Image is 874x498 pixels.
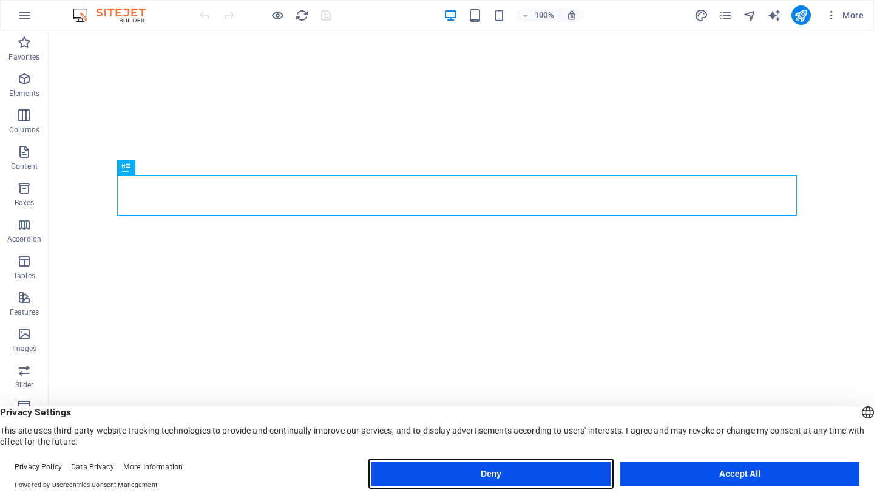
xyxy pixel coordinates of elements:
[517,8,560,22] button: 100%
[767,8,782,22] button: text_generator
[743,9,757,22] i: Navigator
[9,89,40,98] p: Elements
[767,9,781,22] i: AI Writer
[794,9,808,22] i: Publish
[11,162,38,171] p: Content
[719,8,733,22] button: pages
[13,271,35,281] p: Tables
[743,8,757,22] button: navigator
[270,8,285,22] button: Click here to leave preview mode and continue editing
[719,9,733,22] i: Pages (Ctrl+Alt+S)
[10,307,39,317] p: Features
[535,8,554,22] h6: 100%
[8,52,39,62] p: Favorites
[70,8,161,22] img: Editor Logo
[9,125,39,135] p: Columns
[294,8,309,22] button: reload
[791,5,811,25] button: publish
[694,9,708,22] i: Design (Ctrl+Alt+Y)
[15,198,35,208] p: Boxes
[15,380,34,390] p: Slider
[7,234,41,244] p: Accordion
[12,344,37,353] p: Images
[566,10,577,21] i: On resize automatically adjust zoom level to fit chosen device.
[821,5,869,25] button: More
[825,9,864,21] span: More
[295,9,309,22] i: Reload page
[694,8,709,22] button: design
